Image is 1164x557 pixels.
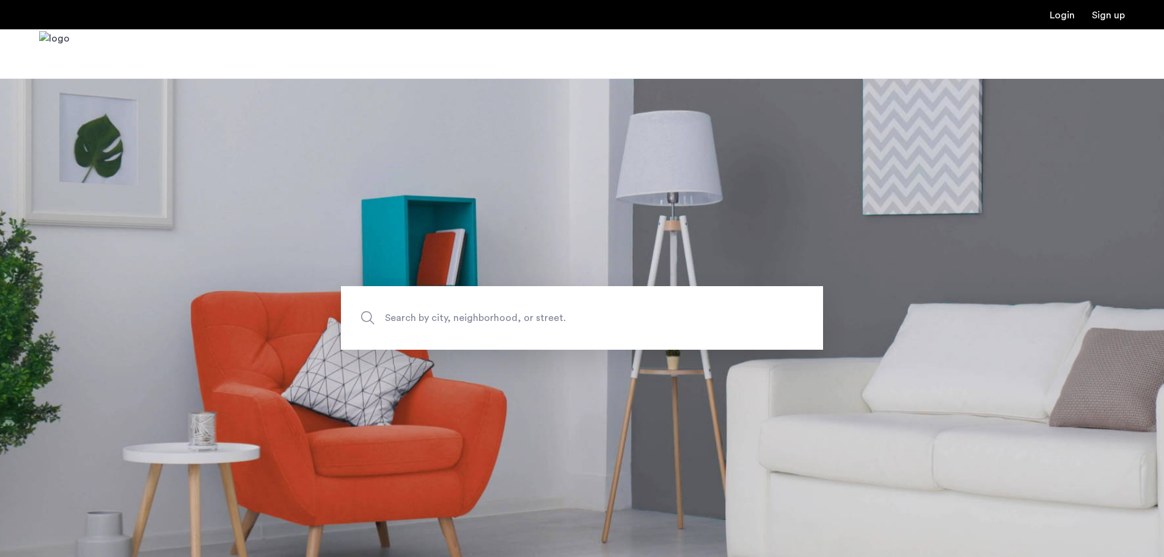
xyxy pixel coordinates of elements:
[39,31,70,77] img: logo
[385,309,722,326] span: Search by city, neighborhood, or street.
[1050,10,1075,20] a: Login
[39,31,70,77] a: Cazamio Logo
[1092,10,1125,20] a: Registration
[341,286,823,350] input: Apartment Search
